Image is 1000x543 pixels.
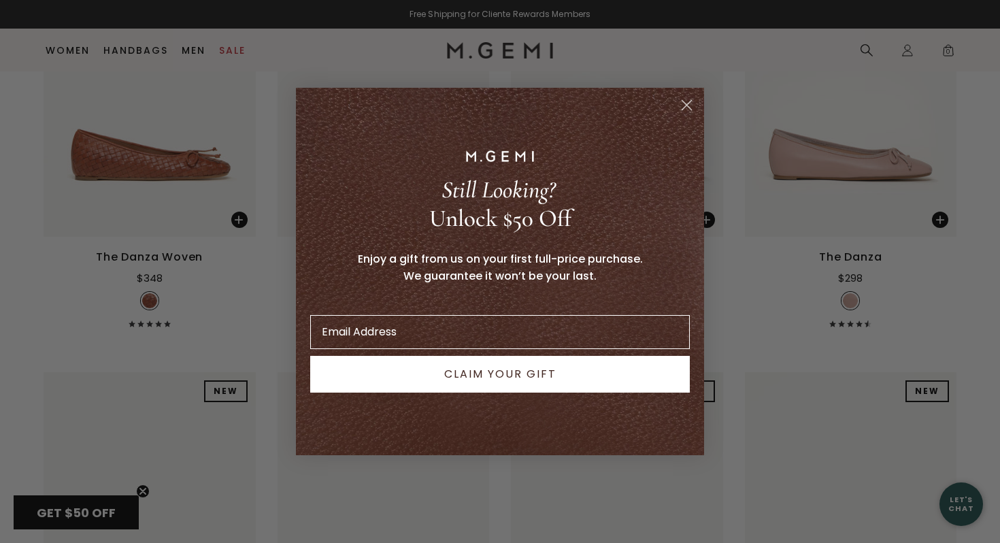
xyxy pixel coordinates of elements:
span: Enjoy a gift from us on your first full-price purchase. We guarantee it won’t be your last. [358,251,643,284]
button: CLAIM YOUR GIFT [310,356,690,393]
button: Close dialog [675,93,699,117]
input: Email Address [310,315,690,349]
span: Still Looking? [441,176,555,204]
span: Unlock $50 Off [429,204,571,233]
img: M.GEMI [466,150,534,161]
